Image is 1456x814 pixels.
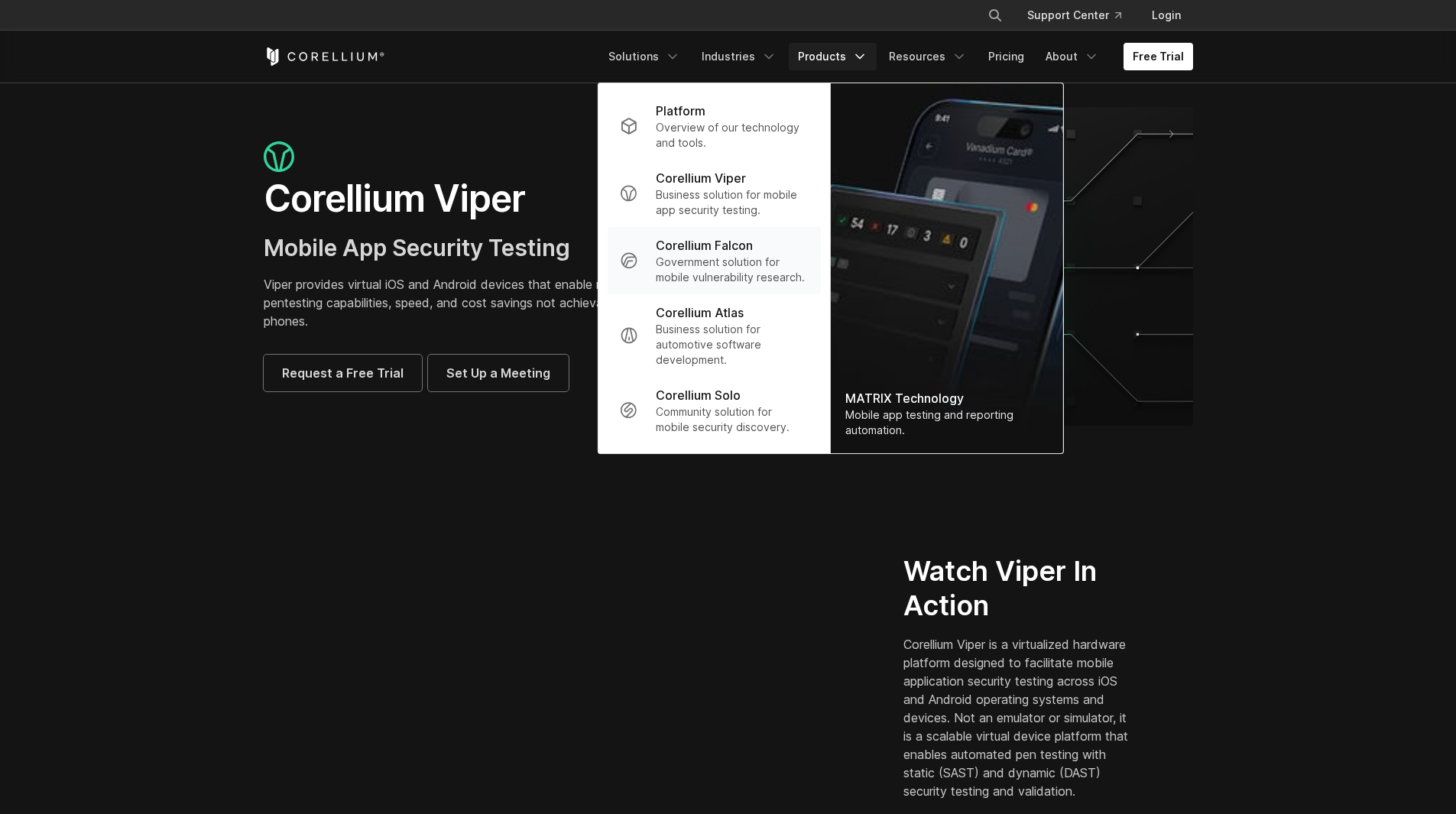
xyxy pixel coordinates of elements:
[830,83,1062,453] a: MATRIX Technology Mobile app testing and reporting automation.
[607,377,820,444] a: Corellium Solo Community solution for mobile security discovery.
[607,294,820,377] a: Corellium Atlas Business solution for automotive software development.
[599,43,689,70] a: Solutions
[845,407,1047,438] div: Mobile app testing and reporting automation.
[1015,2,1133,29] a: Support Center
[656,169,746,187] p: Corellium Viper
[446,364,550,382] span: Set Up a Meeting
[656,187,808,218] p: Business solution for mobile app security testing.
[880,43,976,70] a: Resources
[264,176,713,222] h1: Corellium Viper
[264,47,385,66] a: Corellium Home
[789,43,877,70] a: Products
[607,227,820,294] a: Corellium Falcon Government solution for mobile vulnerability research.
[903,554,1135,623] h2: Watch Viper In Action
[1124,43,1193,70] a: Free Trial
[845,389,1047,407] div: MATRIX Technology
[599,43,1193,70] div: Navigation Menu
[282,364,404,382] span: Request a Free Trial
[656,255,808,285] p: Government solution for mobile vulnerability research.
[656,386,741,404] p: Corellium Solo
[969,2,1193,29] div: Navigation Menu
[264,275,713,330] p: Viper provides virtual iOS and Android devices that enable mobile app pentesting capabilities, sp...
[981,2,1009,29] button: Search
[607,92,820,160] a: Platform Overview of our technology and tools.
[656,303,744,322] p: Corellium Atlas
[428,355,569,391] a: Set Up a Meeting
[979,43,1033,70] a: Pricing
[264,141,294,173] img: viper_icon_large
[1036,43,1108,70] a: About
[264,355,422,391] a: Request a Free Trial
[607,160,820,227] a: Corellium Viper Business solution for mobile app security testing.
[656,236,753,255] p: Corellium Falcon
[903,635,1135,800] p: Corellium Viper is a virtualized hardware platform designed to facilitate mobile application secu...
[656,120,808,151] p: Overview of our technology and tools.
[656,102,705,120] p: Platform
[656,322,808,368] p: Business solution for automotive software development.
[1140,2,1193,29] a: Login
[692,43,786,70] a: Industries
[830,83,1062,453] img: Matrix_WebNav_1x
[264,234,570,261] span: Mobile App Security Testing
[656,404,808,435] p: Community solution for mobile security discovery.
